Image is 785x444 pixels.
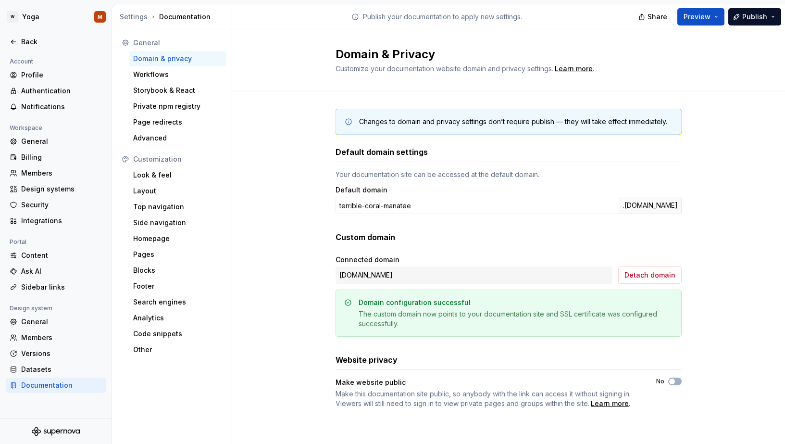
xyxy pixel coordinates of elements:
div: The custom domain now points to your documentation site and SSL certificate was configured succes... [359,309,673,329]
div: Workflows [133,70,222,79]
div: Your documentation site can be accessed at the default domain. [336,170,682,179]
a: Learn more [591,399,629,408]
a: Sidebar links [6,279,106,295]
div: Account [6,56,37,67]
h3: Custom domain [336,231,395,243]
div: General [133,38,222,48]
a: Advanced [129,130,226,146]
a: Content [6,248,106,263]
a: Integrations [6,213,106,228]
a: Pages [129,247,226,262]
div: Security [21,200,102,210]
button: Preview [677,8,724,25]
div: Design system [6,303,56,314]
div: Connected domain [336,255,399,265]
span: Customize your documentation website domain and privacy settings. [336,64,553,73]
div: Notifications [21,102,102,112]
div: General [21,317,102,327]
div: Advanced [133,133,222,143]
div: Side navigation [133,218,222,228]
div: Documentation [21,381,102,390]
label: Default domain [336,185,387,195]
h2: Domain & Privacy [336,47,670,62]
div: Versions [21,349,102,358]
a: Documentation [6,378,106,393]
div: Make website public [336,378,406,387]
button: Share [634,8,673,25]
a: Versions [6,346,106,361]
div: Sidebar links [21,282,102,292]
div: Pages [133,250,222,259]
a: Security [6,197,106,213]
a: Side navigation [129,215,226,230]
a: Billing [6,150,106,165]
a: Authentication [6,83,106,99]
span: Preview [684,12,710,22]
button: Settings [120,12,148,22]
a: Blocks [129,263,226,278]
span: Detach domain [624,270,675,280]
a: Learn more [555,64,593,74]
div: Analytics [133,313,222,323]
a: Datasets [6,362,106,377]
a: Back [6,34,106,50]
a: Footer [129,279,226,294]
a: Look & feel [129,167,226,183]
div: Homepage [133,234,222,243]
div: General [21,137,102,146]
a: Search engines [129,294,226,310]
svg: Supernova Logo [32,427,80,436]
a: Domain & privacy [129,51,226,66]
div: Integrations [21,216,102,226]
a: Private npm registry [129,99,226,114]
div: Search engines [133,297,222,307]
div: [DOMAIN_NAME] [336,266,612,284]
div: W [7,11,18,23]
a: Ask AI [6,264,106,279]
a: Top navigation [129,199,226,215]
div: Domain configuration successful [359,298,471,307]
button: WYogaM [2,6,110,27]
label: No [656,378,664,385]
div: Ask AI [21,266,102,276]
div: Documentation [120,12,228,22]
a: Design systems [6,181,106,197]
div: Members [21,333,102,343]
div: Changes to domain and privacy settings don’t require publish — they will take effect immediately. [359,117,667,127]
a: Other [129,342,226,357]
a: Workflows [129,67,226,82]
div: Datasets [21,365,102,374]
h3: Website privacy [336,354,398,366]
a: Analytics [129,310,226,326]
div: M [98,13,102,21]
div: Top navigation [133,202,222,212]
a: Layout [129,183,226,199]
p: Publish your documentation to apply new settings. [363,12,522,22]
a: Page redirects [129,114,226,130]
div: Back [21,37,102,47]
div: Billing [21,152,102,162]
a: Notifications [6,99,106,114]
div: Private npm registry [133,101,222,111]
a: Homepage [129,231,226,246]
div: Layout [133,186,222,196]
a: General [6,134,106,149]
span: . [336,389,639,408]
div: Page redirects [133,117,222,127]
div: Look & feel [133,170,222,180]
span: . [553,65,594,73]
div: Workspace [6,122,46,134]
div: Customization [133,154,222,164]
a: Members [6,165,106,181]
a: Code snippets [129,326,226,342]
a: Members [6,330,106,345]
div: Members [21,168,102,178]
div: Code snippets [133,329,222,339]
div: Storybook & React [133,86,222,95]
span: Publish [742,12,767,22]
button: Publish [728,8,781,25]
